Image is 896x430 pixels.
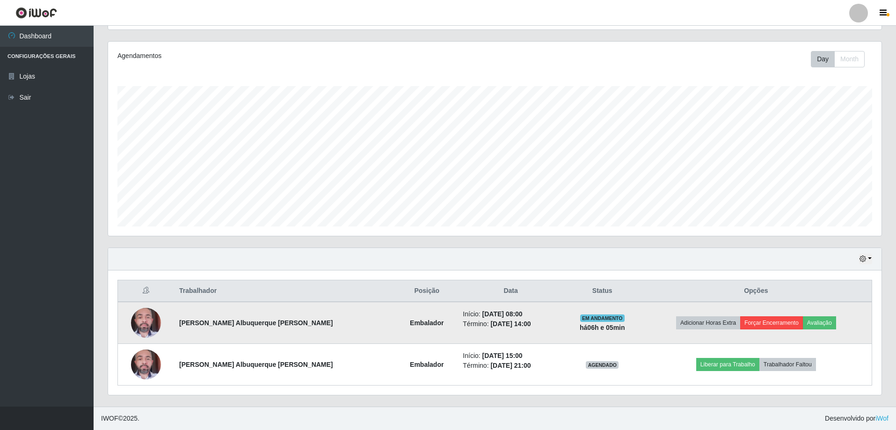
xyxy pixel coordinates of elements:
strong: [PERSON_NAME] Albuquerque [PERSON_NAME] [179,319,333,327]
img: 1718556919128.jpeg [131,344,161,384]
th: Status [564,280,641,302]
div: First group [811,51,865,67]
span: EM ANDAMENTO [580,314,625,322]
button: Forçar Encerramento [740,316,803,329]
time: [DATE] 21:00 [490,362,531,369]
div: Agendamentos [117,51,424,61]
button: Avaliação [803,316,836,329]
button: Trabalhador Faltou [759,358,816,371]
time: [DATE] 15:00 [482,352,523,359]
button: Month [834,51,865,67]
time: [DATE] 08:00 [482,310,523,318]
li: Término: [463,361,559,371]
th: Trabalhador [174,280,396,302]
li: Início: [463,351,559,361]
th: Data [457,280,564,302]
div: Toolbar with button groups [811,51,872,67]
span: AGENDADO [586,361,619,369]
span: IWOF [101,415,118,422]
button: Liberar para Trabalho [696,358,759,371]
strong: [PERSON_NAME] Albuquerque [PERSON_NAME] [179,361,333,368]
li: Início: [463,309,559,319]
strong: Embalador [410,319,444,327]
img: CoreUI Logo [15,7,57,19]
time: [DATE] 14:00 [490,320,531,328]
img: 1718556919128.jpeg [131,303,161,343]
span: © 2025 . [101,414,139,423]
th: Posição [396,280,457,302]
strong: Embalador [410,361,444,368]
button: Adicionar Horas Extra [676,316,740,329]
strong: há 06 h e 05 min [580,324,625,331]
li: Término: [463,319,559,329]
button: Day [811,51,835,67]
a: iWof [875,415,889,422]
th: Opções [641,280,872,302]
span: Desenvolvido por [825,414,889,423]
